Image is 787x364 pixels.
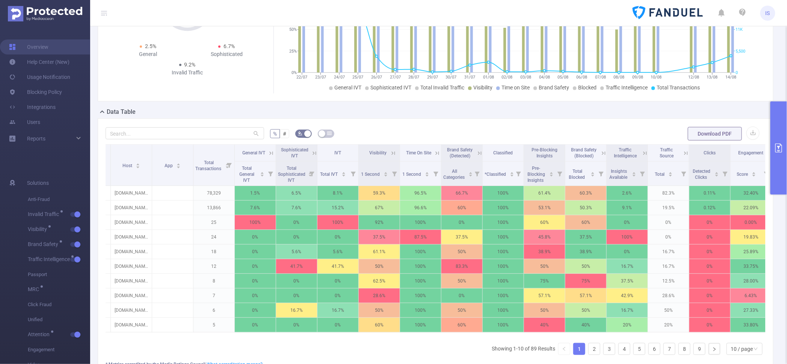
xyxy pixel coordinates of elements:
span: 9.2% [184,62,196,68]
span: Total [655,172,666,177]
p: 6.5% [276,186,317,200]
span: Brand Safety [28,242,61,247]
i: Filter menu [554,162,565,186]
p: 37.5% [359,230,400,244]
p: 92% [359,215,400,230]
span: Classified [494,150,513,156]
p: 0% [276,215,317,230]
p: 0% [689,230,730,244]
i: icon: caret-up [632,171,636,173]
li: 6 [648,343,660,355]
i: icon: caret-down [632,174,636,176]
span: Visibility [28,227,50,232]
p: [DOMAIN_NAME] [111,230,152,244]
li: 3 [603,343,615,355]
div: Sort [341,171,346,175]
p: 28.6% [359,288,400,303]
p: 28.00 % [731,274,772,288]
li: 8 [678,343,690,355]
a: 2 [589,343,600,355]
p: 100% [483,274,524,288]
tspan: 50% [289,27,297,32]
p: 0% [235,288,276,303]
p: 100% [400,274,441,288]
p: 100% [483,215,524,230]
tspan: 24/07 [334,75,345,80]
p: 0% [235,230,276,244]
p: 5.6% [317,245,358,259]
a: Usage Notification [9,69,70,85]
p: 25.89 % [731,245,772,259]
p: 59.3% [359,186,400,200]
span: Total General IVT [240,166,255,183]
input: Search... [106,127,264,139]
p: 28.6% [648,288,689,303]
p: 0% [689,245,730,259]
p: 8.1% [317,186,358,200]
h2: Data Table [107,107,136,116]
i: icon: caret-down [260,174,264,176]
p: 9.1% [607,201,648,215]
p: 38.9% [565,245,606,259]
p: 75% [524,274,565,288]
p: 50% [524,259,565,273]
span: *Classified [485,172,507,177]
a: Integrations [9,100,56,115]
button: Download PDF [688,127,742,140]
span: Total Invalid Traffic [420,85,464,91]
span: 2.5% [145,43,156,49]
p: 19.83 % [731,230,772,244]
tspan: 06/08 [577,75,588,80]
span: Solutions [27,175,49,190]
p: 96.5% [400,186,441,200]
span: General IVT [242,150,265,156]
span: Time on Site [502,85,530,91]
div: Sort [714,171,719,175]
i: Filter menu [307,162,317,186]
a: 7 [664,343,675,355]
p: 1.5% [235,186,276,200]
i: icon: caret-up [425,171,429,173]
i: icon: left [562,347,566,351]
i: Filter menu [761,162,772,186]
span: Traffic Source [660,147,674,159]
p: 100% [400,259,441,273]
tspan: 01/08 [483,75,494,80]
i: Filter menu [431,162,441,186]
p: 0.00 % [731,215,772,230]
p: 32.40 % [731,186,772,200]
a: 3 [604,343,615,355]
span: Brand Safety [539,85,569,91]
p: 7 [193,288,234,303]
p: 100% [483,259,524,273]
p: 33.75 % [731,259,772,273]
i: Filter menu [389,162,400,186]
p: [DOMAIN_NAME] [111,186,152,200]
p: 0% [648,215,689,230]
i: icon: caret-down [342,174,346,176]
p: 18 [193,245,234,259]
span: IS [766,6,770,21]
div: Sort [136,162,140,167]
p: 100% [483,245,524,259]
span: Traffic Intelligence [28,257,73,262]
p: 82.3% [648,186,689,200]
i: icon: caret-down [384,174,388,176]
p: 100% [483,288,524,303]
p: 41.7% [276,259,317,273]
tspan: 28/07 [409,75,420,80]
span: MRC [28,287,42,292]
i: Filter menu [224,145,234,186]
tspan: 25% [289,49,297,54]
i: icon: caret-up [510,171,514,173]
p: 16.7% [648,245,689,259]
i: icon: caret-up [260,171,264,173]
span: % [273,131,277,137]
p: 50% [359,259,400,273]
span: General IVT [334,85,361,91]
div: Sort [510,171,514,175]
li: 9 [693,343,705,355]
p: 57.1% [565,288,606,303]
img: Protected Media [8,6,82,21]
i: icon: caret-down [752,174,756,176]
